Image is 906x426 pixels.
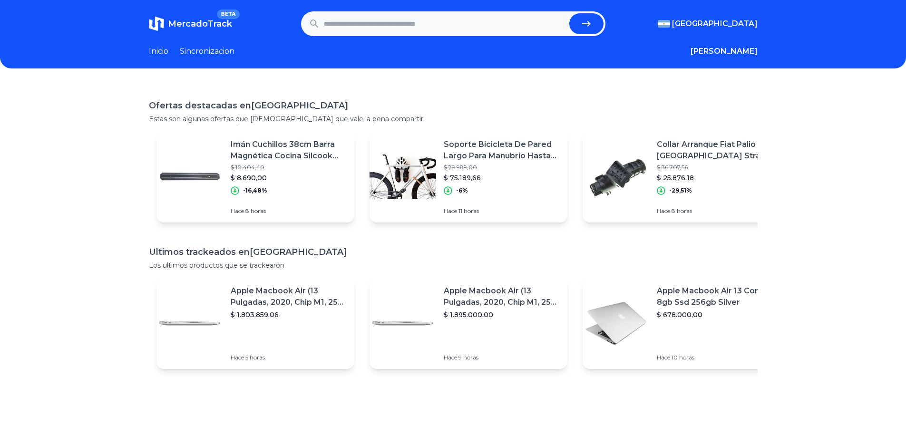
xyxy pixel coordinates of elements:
a: Featured imageApple Macbook Air (13 Pulgadas, 2020, Chip M1, 256 Gb De Ssd, 8 Gb De Ram) - Plata$... [370,278,567,369]
p: Soporte Bicicleta De Pared Largo Para Manubrio Hasta 73cm [444,139,560,162]
a: Featured imageCollar Arranque Fiat Palio [GEOGRAPHIC_DATA] Strada Pin Fino 140mm$ 36.707,56$ 25.8... [583,131,780,223]
a: Featured imageImán Cuchillos 38cm Barra Magnética Cocina Silcook 3602$ 10.404,40$ 8.690,00-16,48%... [156,131,354,223]
p: Apple Macbook Air (13 Pulgadas, 2020, Chip M1, 256 Gb De Ssd, 8 Gb De Ram) - Plata [444,285,560,308]
a: Featured imageApple Macbook Air (13 Pulgadas, 2020, Chip M1, 256 Gb De Ssd, 8 Gb De Ram) - Plata$... [156,278,354,369]
img: Featured image [583,290,649,357]
h1: Ultimos trackeados en [GEOGRAPHIC_DATA] [149,245,758,259]
img: MercadoTrack [149,16,164,31]
p: -29,51% [669,187,692,194]
p: $ 8.690,00 [231,173,347,183]
p: -16,48% [243,187,267,194]
p: $ 79.989,00 [444,164,560,171]
a: Featured imageApple Macbook Air 13 Core I5 8gb Ssd 256gb Silver$ 678.000,00Hace 10 horas [583,278,780,369]
p: Hace 11 horas [444,207,560,215]
img: Argentina [658,20,670,28]
img: Featured image [156,290,223,357]
a: Inicio [149,46,168,57]
h1: Ofertas destacadas en [GEOGRAPHIC_DATA] [149,99,758,112]
a: Sincronizacion [180,46,234,57]
p: $ 36.707,56 [657,164,773,171]
p: Apple Macbook Air (13 Pulgadas, 2020, Chip M1, 256 Gb De Ssd, 8 Gb De Ram) - Plata [231,285,347,308]
p: $ 75.189,66 [444,173,560,183]
img: Featured image [156,144,223,210]
button: [PERSON_NAME] [691,46,758,57]
p: Los ultimos productos que se trackearon. [149,261,758,270]
span: BETA [217,10,239,19]
span: [GEOGRAPHIC_DATA] [672,18,758,29]
img: Featured image [370,144,436,210]
a: Featured imageSoporte Bicicleta De Pared Largo Para Manubrio Hasta 73cm$ 79.989,00$ 75.189,66-6%H... [370,131,567,223]
p: Hace 8 horas [231,207,347,215]
img: Featured image [370,290,436,357]
span: MercadoTrack [168,19,232,29]
p: $ 10.404,40 [231,164,347,171]
p: $ 1.803.859,06 [231,310,347,319]
p: $ 25.876,18 [657,173,773,183]
button: [GEOGRAPHIC_DATA] [658,18,758,29]
img: Featured image [583,144,649,210]
p: $ 678.000,00 [657,310,773,319]
a: MercadoTrackBETA [149,16,232,31]
p: Hace 10 horas [657,354,773,361]
p: Hace 5 horas [231,354,347,361]
p: Imán Cuchillos 38cm Barra Magnética Cocina Silcook 3602 [231,139,347,162]
p: $ 1.895.000,00 [444,310,560,319]
p: Hace 9 horas [444,354,560,361]
p: Hace 8 horas [657,207,773,215]
p: -6% [456,187,468,194]
p: Collar Arranque Fiat Palio [GEOGRAPHIC_DATA] Strada Pin Fino 140mm [657,139,773,162]
p: Estas son algunas ofertas que [DEMOGRAPHIC_DATA] que vale la pena compartir. [149,114,758,124]
p: Apple Macbook Air 13 Core I5 8gb Ssd 256gb Silver [657,285,773,308]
